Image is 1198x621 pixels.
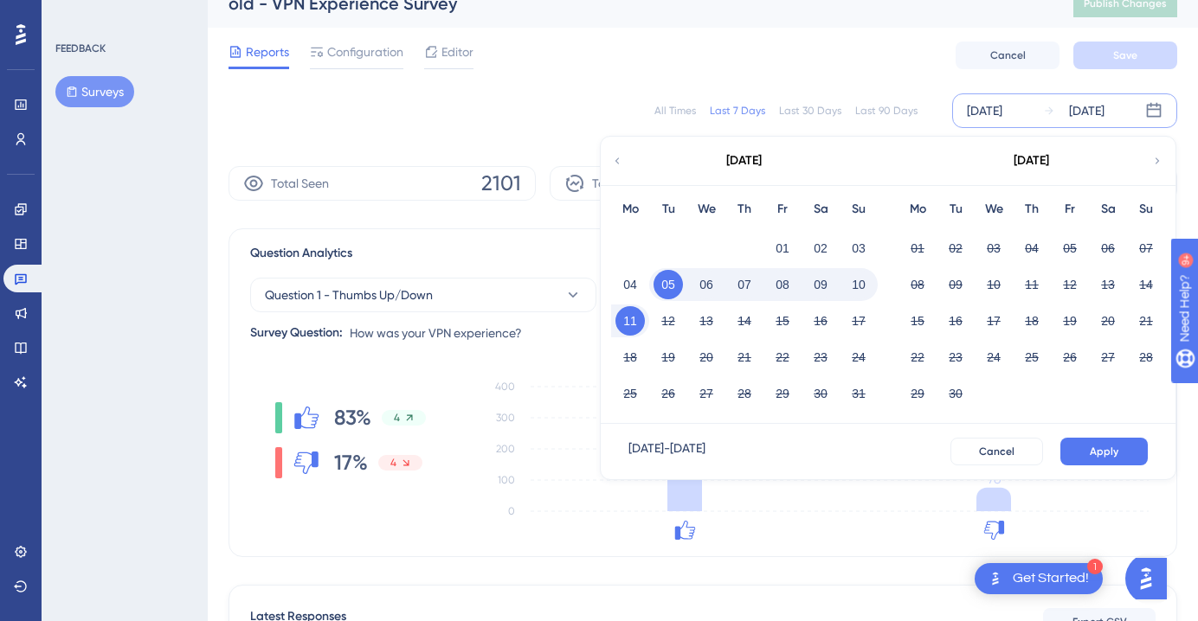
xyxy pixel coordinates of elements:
[979,306,1008,336] button: 17
[1093,270,1123,299] button: 13
[615,343,645,372] button: 18
[806,234,835,263] button: 02
[441,42,473,62] span: Editor
[55,76,134,107] button: Surveys
[985,568,1006,589] img: launcher-image-alternative-text
[1093,343,1123,372] button: 27
[481,170,521,197] span: 2101
[390,456,396,470] span: 4
[1055,270,1085,299] button: 12
[1051,199,1089,220] div: Fr
[903,343,932,372] button: 22
[498,474,515,486] tspan: 100
[730,379,759,408] button: 28
[990,48,1026,62] span: Cancel
[1055,306,1085,336] button: 19
[806,379,835,408] button: 30
[950,438,1043,465] button: Cancel
[730,270,759,299] button: 07
[1125,553,1177,605] iframe: UserGuiding AI Assistant Launcher
[941,234,970,263] button: 02
[979,445,1014,458] span: Cancel
[1014,150,1049,171] div: [DATE]
[654,270,683,299] button: 05
[628,438,705,465] div: [DATE] - [DATE]
[250,243,352,264] span: Question Analytics
[730,343,759,372] button: 21
[1127,199,1165,220] div: Su
[1131,234,1161,263] button: 07
[941,306,970,336] button: 16
[55,42,106,55] div: FEEDBACK
[1089,199,1127,220] div: Sa
[250,323,343,343] div: Survey Question:
[250,278,596,312] button: Question 1 - Thumbs Up/Down
[768,343,797,372] button: 22
[979,343,1008,372] button: 24
[988,471,1001,487] tspan: 76
[687,199,725,220] div: We
[350,323,522,343] span: How was your VPN experience?
[654,379,683,408] button: 26
[941,379,970,408] button: 30
[1113,48,1137,62] span: Save
[495,381,515,393] tspan: 400
[855,104,918,118] div: Last 90 Days
[768,306,797,336] button: 15
[41,4,108,25] span: Need Help?
[654,306,683,336] button: 12
[802,199,840,220] div: Sa
[1017,270,1047,299] button: 11
[1055,234,1085,263] button: 05
[1093,234,1123,263] button: 06
[394,411,400,425] span: 4
[768,234,797,263] button: 01
[768,270,797,299] button: 08
[903,306,932,336] button: 15
[844,343,873,372] button: 24
[903,379,932,408] button: 29
[975,199,1013,220] div: We
[1017,306,1047,336] button: 18
[334,449,368,477] span: 17%
[496,443,515,455] tspan: 200
[726,150,762,171] div: [DATE]
[956,42,1060,69] button: Cancel
[1087,559,1103,574] div: 1
[508,505,515,517] tspan: 0
[654,104,696,118] div: All Times
[1131,343,1161,372] button: 28
[840,199,878,220] div: Su
[768,379,797,408] button: 29
[844,234,873,263] button: 03
[844,306,873,336] button: 17
[118,9,128,22] div: 9+
[496,412,515,424] tspan: 300
[1017,343,1047,372] button: 25
[730,306,759,336] button: 14
[615,306,645,336] button: 11
[1017,234,1047,263] button: 04
[979,234,1008,263] button: 03
[763,199,802,220] div: Fr
[334,404,371,432] span: 83%
[692,270,721,299] button: 06
[592,173,681,194] span: Total Responses
[779,104,841,118] div: Last 30 Days
[806,306,835,336] button: 16
[937,199,975,220] div: Tu
[975,563,1103,594] div: Open Get Started! checklist, remaining modules: 1
[1131,306,1161,336] button: 21
[1055,343,1085,372] button: 26
[1060,438,1148,465] button: Apply
[246,42,289,62] span: Reports
[806,343,835,372] button: 23
[649,199,687,220] div: Tu
[1069,100,1105,121] div: [DATE]
[710,104,765,118] div: Last 7 Days
[806,270,835,299] button: 09
[692,306,721,336] button: 13
[1093,306,1123,336] button: 20
[654,343,683,372] button: 19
